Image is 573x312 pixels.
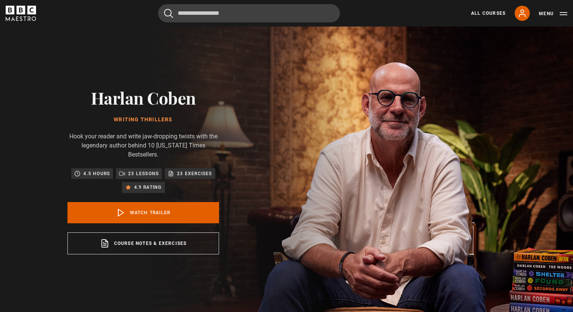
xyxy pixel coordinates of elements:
[134,183,162,191] p: 4.9 rating
[128,170,159,177] p: 23 lessons
[6,6,36,21] svg: BBC Maestro
[67,132,219,159] p: Hook your reader and write jaw-dropping twists with the legendary author behind 10 [US_STATE] Tim...
[83,170,110,177] p: 4.5 hours
[158,4,340,22] input: Search
[539,10,567,17] button: Toggle navigation
[67,232,219,254] a: Course notes & exercises
[471,10,506,17] a: All Courses
[67,117,219,123] h1: Writing Thrillers
[67,202,219,223] a: Watch Trailer
[177,170,212,177] p: 23 exercises
[67,88,219,107] h2: Harlan Coben
[164,9,173,18] button: Submit the search query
